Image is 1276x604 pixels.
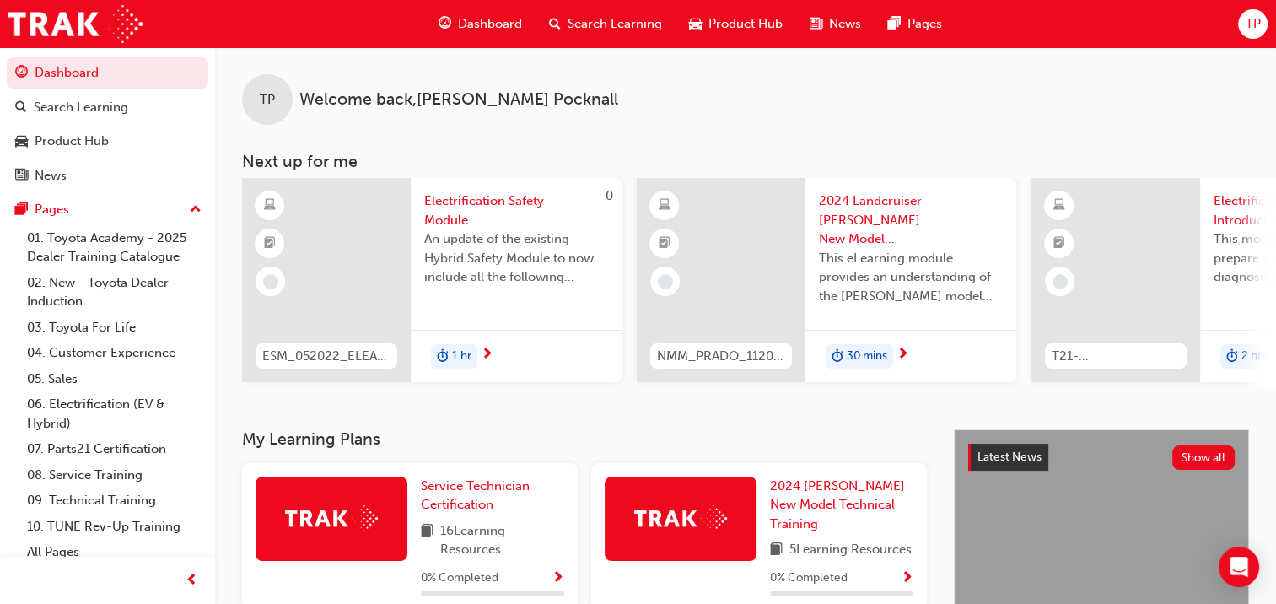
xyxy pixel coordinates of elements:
[1052,347,1180,366] span: T21-FOD_HVIS_PREREQ
[907,14,942,34] span: Pages
[888,13,901,35] span: pages-icon
[1053,233,1065,255] span: booktick-icon
[7,194,208,225] button: Pages
[658,274,673,289] span: learningRecordVerb_NONE-icon
[20,315,208,341] a: 03. Toyota For Life
[263,274,278,289] span: learningRecordVerb_NONE-icon
[708,14,783,34] span: Product Hub
[832,346,843,368] span: duration-icon
[264,233,276,255] span: booktick-icon
[901,568,913,589] button: Show Progress
[7,57,208,89] a: Dashboard
[424,229,608,287] span: An update of the existing Hybrid Safety Module to now include all the following electrification v...
[186,570,198,591] span: prev-icon
[8,5,143,43] img: Trak
[424,191,608,229] span: Electrification Safety Module
[458,14,522,34] span: Dashboard
[689,13,702,35] span: car-icon
[657,347,785,366] span: NMM_PRADO_112024_MODULE_1
[770,569,848,588] span: 0 % Completed
[1172,445,1236,470] button: Show all
[215,152,1276,171] h3: Next up for me
[15,169,28,184] span: news-icon
[659,233,670,255] span: booktick-icon
[452,347,471,366] span: 1 hr
[819,249,1003,306] span: This eLearning module provides an understanding of the [PERSON_NAME] model line-up and its Katash...
[262,347,390,366] span: ESM_052022_ELEARN
[606,188,613,203] span: 0
[15,100,27,116] span: search-icon
[20,340,208,366] a: 04. Customer Experience
[421,521,433,559] span: book-icon
[35,166,67,186] div: News
[190,199,202,221] span: up-icon
[421,478,530,513] span: Service Technician Certification
[977,450,1042,464] span: Latest News
[1053,195,1065,217] span: learningResourceType_ELEARNING-icon
[875,7,956,41] a: pages-iconPages
[481,348,493,363] span: next-icon
[829,14,861,34] span: News
[1219,547,1259,587] div: Open Intercom Messenger
[20,270,208,315] a: 02. New - Toyota Dealer Induction
[285,505,378,531] img: Trak
[264,195,276,217] span: learningResourceType_ELEARNING-icon
[20,462,208,488] a: 08. Service Training
[7,160,208,191] a: News
[552,568,564,589] button: Show Progress
[7,92,208,123] a: Search Learning
[1238,9,1268,39] button: TP
[7,54,208,194] button: DashboardSearch LearningProduct HubNews
[896,348,909,363] span: next-icon
[568,14,662,34] span: Search Learning
[15,134,28,149] span: car-icon
[35,200,69,219] div: Pages
[549,13,561,35] span: search-icon
[770,540,783,561] span: book-icon
[552,571,564,586] span: Show Progress
[810,13,822,35] span: news-icon
[20,391,208,436] a: 06. Electrification (EV & Hybrid)
[637,178,1016,382] a: NMM_PRADO_112024_MODULE_12024 Landcruiser [PERSON_NAME] New Model Mechanisms - Model Outline 1Thi...
[7,126,208,157] a: Product Hub
[421,569,498,588] span: 0 % Completed
[15,66,28,81] span: guage-icon
[20,539,208,565] a: All Pages
[20,488,208,514] a: 09. Technical Training
[437,346,449,368] span: duration-icon
[242,429,927,449] h3: My Learning Plans
[34,98,128,117] div: Search Learning
[20,366,208,392] a: 05. Sales
[1245,14,1260,34] span: TP
[242,178,622,382] a: 0ESM_052022_ELEARNElectrification Safety ModuleAn update of the existing Hybrid Safety Module to ...
[796,7,875,41] a: news-iconNews
[299,90,618,110] span: Welcome back , [PERSON_NAME] Pocknall
[1053,274,1068,289] span: learningRecordVerb_NONE-icon
[20,514,208,540] a: 10. TUNE Rev-Up Training
[260,90,275,110] span: TP
[35,132,109,151] div: Product Hub
[536,7,676,41] a: search-iconSearch Learning
[659,195,670,217] span: learningResourceType_ELEARNING-icon
[770,478,905,531] span: 2024 [PERSON_NAME] New Model Technical Training
[1226,346,1238,368] span: duration-icon
[901,571,913,586] span: Show Progress
[1241,347,1267,366] span: 2 hrs
[770,477,913,534] a: 2024 [PERSON_NAME] New Model Technical Training
[15,202,28,218] span: pages-icon
[421,477,564,515] a: Service Technician Certification
[20,436,208,462] a: 07. Parts21 Certification
[425,7,536,41] a: guage-iconDashboard
[847,347,887,366] span: 30 mins
[968,444,1235,471] a: Latest NewsShow all
[440,521,564,559] span: 16 Learning Resources
[439,13,451,35] span: guage-icon
[634,505,727,531] img: Trak
[20,225,208,270] a: 01. Toyota Academy - 2025 Dealer Training Catalogue
[819,191,1003,249] span: 2024 Landcruiser [PERSON_NAME] New Model Mechanisms - Model Outline 1
[676,7,796,41] a: car-iconProduct Hub
[789,540,912,561] span: 5 Learning Resources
